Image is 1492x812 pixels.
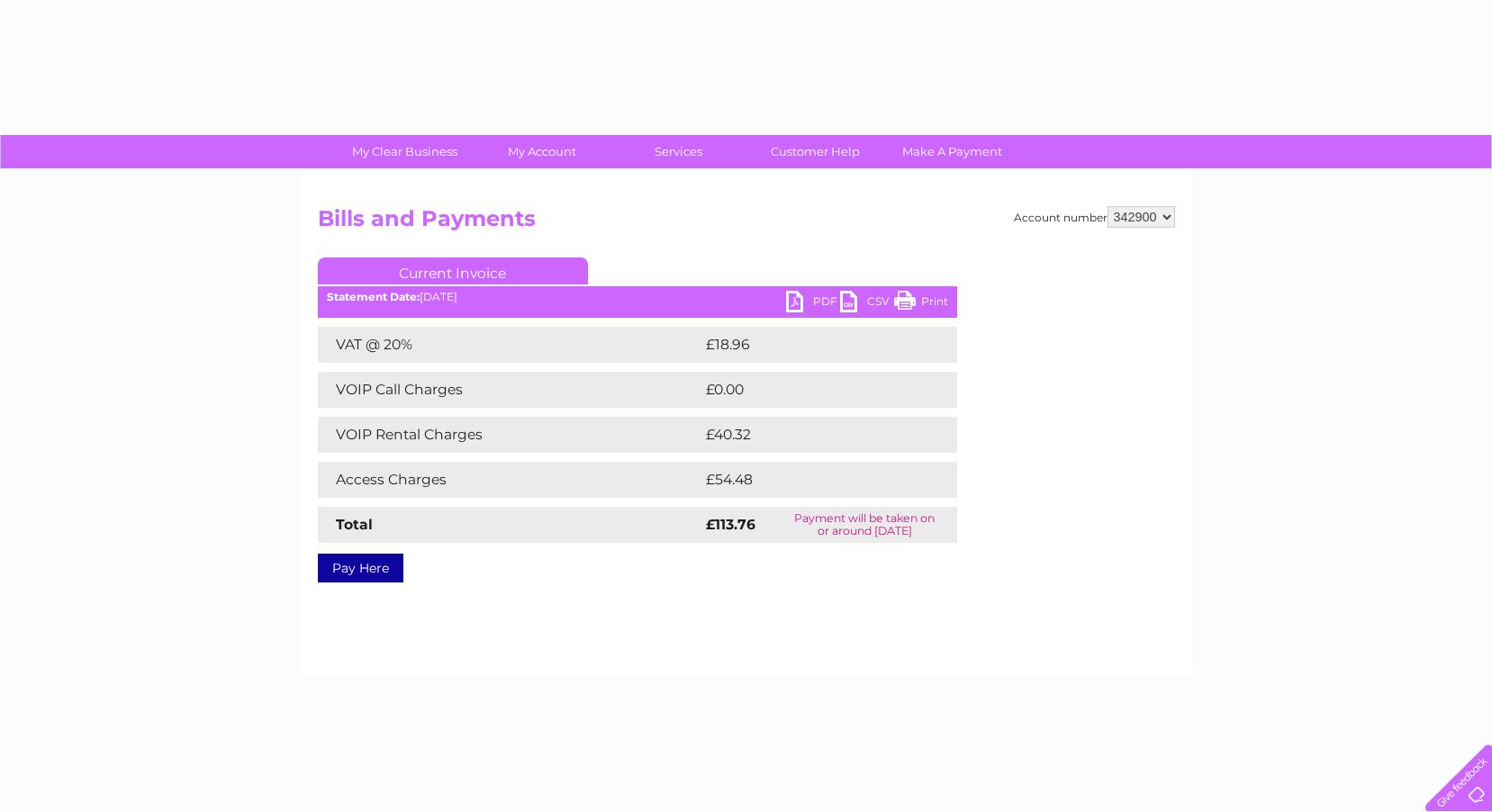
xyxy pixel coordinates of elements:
strong: Total [336,516,373,533]
a: My Account [467,135,616,168]
a: Make A Payment [878,135,1026,168]
td: Access Charges [318,462,701,498]
td: £18.96 [701,327,920,363]
div: [DATE] [318,291,957,303]
a: Services [604,135,753,168]
td: £54.48 [701,462,922,498]
strong: £113.76 [706,516,755,533]
a: Print [894,291,948,317]
td: Payment will be taken on or around [DATE] [773,507,956,543]
a: CSV [840,291,894,317]
b: Statement Date: [327,290,420,303]
td: VOIP Call Charges [318,372,701,408]
td: VOIP Rental Charges [318,417,701,453]
td: £0.00 [701,372,916,408]
a: My Clear Business [330,135,479,168]
a: Current Invoice [318,257,588,284]
h2: Bills and Payments [318,206,1175,240]
a: Customer Help [741,135,890,168]
div: Account number [1014,206,1175,228]
td: £40.32 [701,417,920,453]
td: VAT @ 20% [318,327,701,363]
a: PDF [786,291,840,317]
a: Pay Here [318,554,403,582]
